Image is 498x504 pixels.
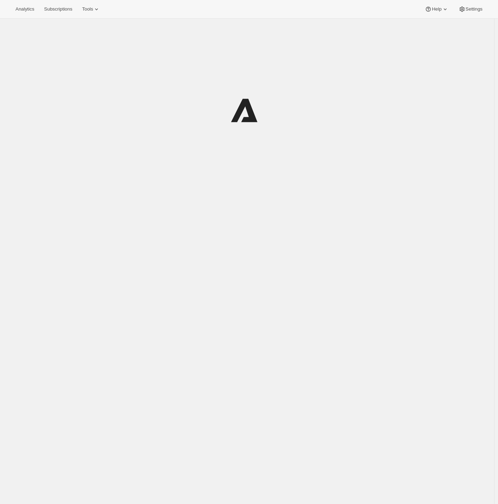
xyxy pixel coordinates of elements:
[44,6,72,12] span: Subscriptions
[78,4,104,14] button: Tools
[421,4,453,14] button: Help
[40,4,76,14] button: Subscriptions
[11,4,38,14] button: Analytics
[432,6,441,12] span: Help
[82,6,93,12] span: Tools
[454,4,487,14] button: Settings
[466,6,483,12] span: Settings
[15,6,34,12] span: Analytics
